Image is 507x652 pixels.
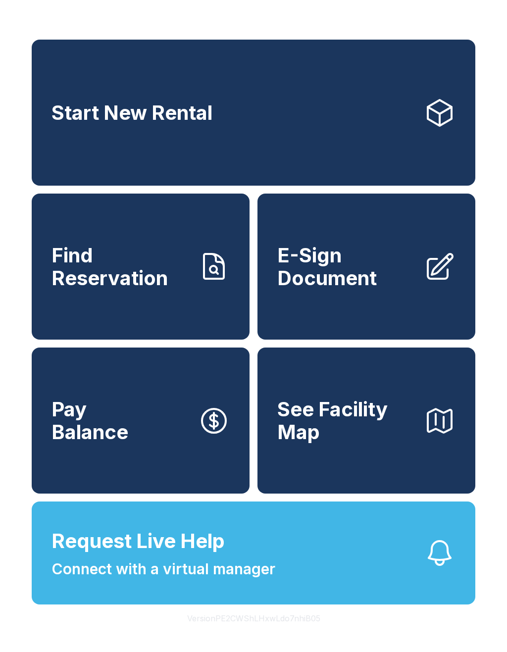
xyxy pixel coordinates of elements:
[32,40,475,186] a: Start New Rental
[277,244,416,289] span: E-Sign Document
[277,398,416,443] span: See Facility Map
[51,101,212,124] span: Start New Rental
[51,558,275,580] span: Connect with a virtual manager
[32,194,250,340] a: Find Reservation
[51,244,190,289] span: Find Reservation
[32,348,250,494] a: PayBalance
[32,502,475,604] button: Request Live HelpConnect with a virtual manager
[257,194,475,340] a: E-Sign Document
[51,526,225,556] span: Request Live Help
[257,348,475,494] button: See Facility Map
[51,398,128,443] span: Pay Balance
[179,604,328,632] button: VersionPE2CWShLHxwLdo7nhiB05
